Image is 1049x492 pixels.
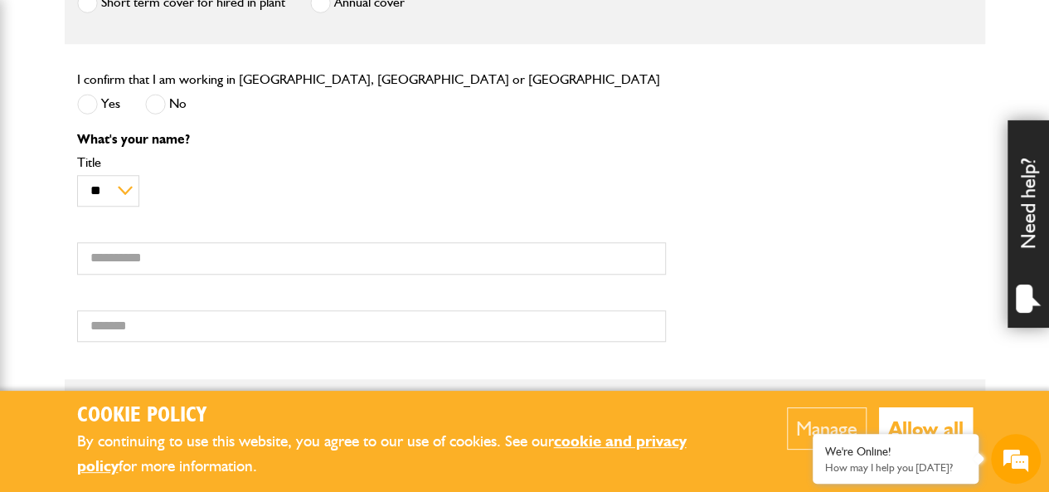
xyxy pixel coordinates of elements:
label: Yes [77,94,120,114]
label: Title [77,156,666,169]
input: Enter your last name [22,153,303,190]
label: No [145,94,187,114]
p: By continuing to use this website, you agree to our use of cookies. See our for more information. [77,429,736,480]
input: Enter your phone number [22,251,303,288]
button: Allow all [879,407,973,450]
button: Manage [787,407,867,450]
label: I confirm that I am working in [GEOGRAPHIC_DATA], [GEOGRAPHIC_DATA] or [GEOGRAPHIC_DATA] [77,73,660,86]
h2: Cookie Policy [77,403,736,429]
div: Need help? [1008,120,1049,328]
img: d_20077148190_company_1631870298795_20077148190 [28,92,70,115]
div: Chat with us now [86,93,279,114]
p: What's your name? [77,133,666,146]
div: Minimize live chat window [272,8,312,48]
em: Start Chat [226,379,301,402]
textarea: Type your message and hit 'Enter' [22,300,303,358]
a: cookie and privacy policy [77,431,687,476]
div: We're Online! [825,445,966,459]
input: Enter your email address [22,202,303,239]
p: How may I help you today? [825,461,966,474]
